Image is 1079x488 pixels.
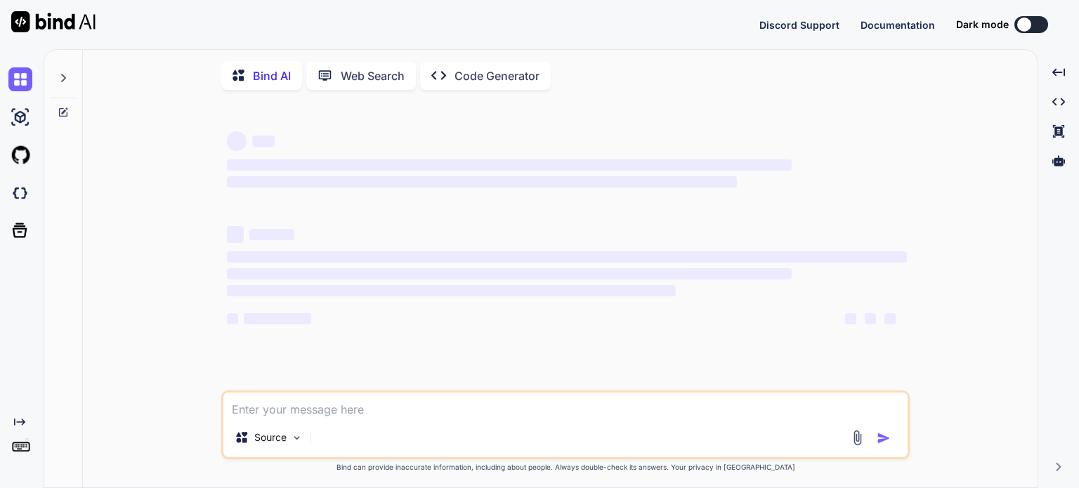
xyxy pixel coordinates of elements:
img: Bind AI [11,11,96,32]
span: ‌ [227,176,737,187]
img: attachment [849,430,865,446]
p: Bind can provide inaccurate information, including about people. Always double-check its answers.... [221,462,910,473]
img: icon [877,431,891,445]
span: ‌ [227,268,791,279]
p: Source [254,430,287,444]
img: Pick Models [291,432,303,444]
button: Discord Support [759,18,839,32]
span: ‌ [884,313,896,324]
button: Documentation [861,18,935,32]
p: Code Generator [455,67,539,84]
span: ‌ [227,251,907,263]
span: Dark mode [956,18,1009,32]
span: ‌ [244,313,311,324]
span: Discord Support [759,19,839,31]
span: ‌ [227,159,791,171]
img: ai-studio [8,105,32,129]
p: Bind AI [253,67,291,84]
span: ‌ [227,226,244,243]
span: ‌ [252,136,275,147]
span: ‌ [227,285,676,296]
img: darkCloudIdeIcon [8,181,32,205]
span: ‌ [227,313,238,324]
p: Web Search [341,67,405,84]
span: ‌ [845,313,856,324]
span: ‌ [865,313,876,324]
img: chat [8,67,32,91]
span: ‌ [249,229,294,240]
span: ‌ [227,131,247,151]
img: githubLight [8,143,32,167]
span: Documentation [861,19,935,31]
